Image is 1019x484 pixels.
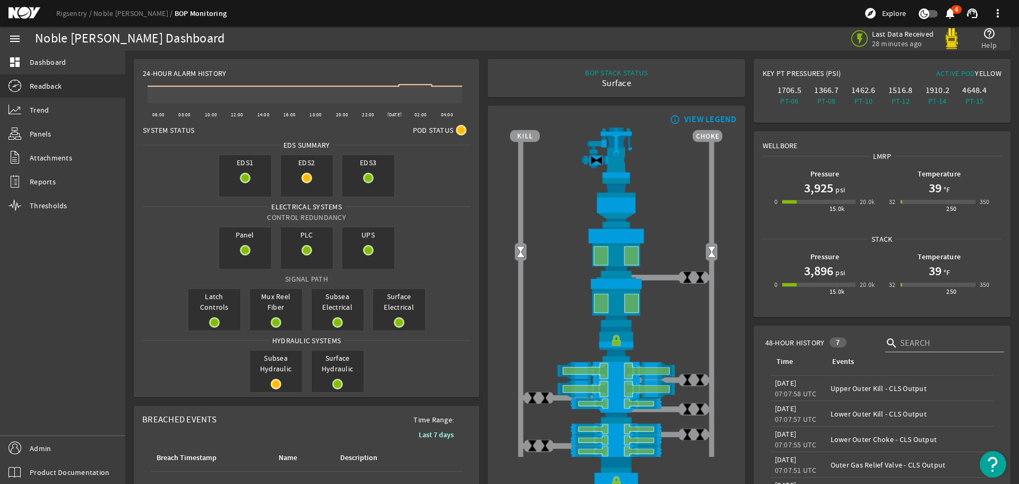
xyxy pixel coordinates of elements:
div: PT-15 [958,96,991,106]
img: Yellowpod.svg [941,28,962,49]
img: ValveClose.png [539,439,551,452]
div: 1516.8 [884,85,917,96]
text: 12:00 [231,112,243,118]
button: 4 [944,8,955,19]
div: 1462.6 [847,85,880,96]
div: VIEW LEGEND [684,114,737,125]
span: LMRP [869,151,895,162]
h1: 3,925 [804,180,833,197]
text: 20:00 [336,112,348,118]
img: FlexJoint.png [510,178,722,227]
span: EDS3 [342,155,394,170]
span: Thresholds [30,200,67,211]
div: 20.0k [860,279,875,290]
div: Name [279,452,297,464]
button: more_vert [985,1,1011,26]
img: ValveClose.png [681,403,694,415]
img: ValveClose.png [526,392,539,404]
div: 1706.5 [773,85,806,96]
legacy-datetime-component: 07:07:51 UTC [775,465,817,475]
img: Valve2Close.png [590,154,603,167]
b: Temperature [918,169,961,179]
div: PT-08 [810,96,843,106]
div: Outer Gas Relief Valve - CLS Output [831,460,989,470]
span: Subsea Electrical [312,289,364,315]
span: Help [981,40,997,50]
span: Control Redundancy [267,213,346,222]
button: Explore [860,5,910,22]
img: Valve2Open.png [514,246,527,259]
img: ValveClose.png [694,271,706,284]
div: Events [831,356,985,368]
span: 48-Hour History [765,337,825,348]
div: Breach Timestamp [155,452,264,464]
div: Noble [PERSON_NAME] Dashboard [35,33,224,44]
mat-icon: info_outline [668,115,680,124]
div: Surface [585,78,647,89]
legacy-datetime-component: [DATE] [775,404,797,413]
a: Rigsentry [56,9,93,18]
img: ValveClose.png [526,439,539,452]
div: 1910.2 [921,85,954,96]
img: UpperAnnularOpen.png [510,227,722,277]
span: Readback [30,81,62,91]
span: Product Documentation [30,467,109,478]
input: Search [900,337,996,350]
span: Stack [868,234,896,244]
span: Mux Reel Fiber [250,289,302,315]
legacy-datetime-component: 07:07:55 UTC [775,440,817,449]
button: Last 7 days [410,425,462,444]
span: Breached Events [142,414,217,425]
b: Pressure [810,169,839,179]
div: PT-12 [884,96,917,106]
div: Events [832,356,854,368]
span: EDS SUMMARY [280,140,334,150]
div: 350 [980,197,990,207]
text: 04:00 [441,112,453,118]
span: psi [833,184,845,195]
span: Explore [882,8,906,19]
span: Panel [219,227,271,242]
div: 4648.4 [958,85,991,96]
div: Lower Outer Choke - CLS Output [831,434,989,445]
span: EDS2 [281,155,333,170]
mat-icon: help_outline [983,27,996,40]
div: 0 [774,279,778,290]
text: 16:00 [283,112,296,118]
span: UPS [342,227,394,242]
div: PT-10 [847,96,880,106]
div: PT-06 [773,96,806,106]
div: Time [775,356,818,368]
div: Wellbore [754,132,1010,151]
div: 32 [889,279,896,290]
div: 1366.7 [810,85,843,96]
div: 350 [980,279,990,290]
div: Description [339,452,414,464]
b: Last 7 days [419,430,454,440]
span: Time Range: [405,414,462,425]
mat-icon: menu [8,32,21,45]
a: BOP Monitoring [175,9,227,19]
legacy-datetime-component: [DATE] [775,378,797,388]
img: RiserConnectorLock.png [510,327,722,362]
div: Description [340,452,377,464]
mat-icon: explore [864,7,877,20]
span: Dashboard [30,57,66,67]
text: [DATE] [387,112,402,118]
div: 32 [889,197,896,207]
img: ShearRamOpen.png [510,380,722,398]
div: 15.0k [830,203,845,214]
a: Noble [PERSON_NAME] [93,9,175,18]
span: Hydraulic Systems [269,335,344,346]
div: 0 [774,197,778,207]
span: 28 minutes ago [872,39,934,48]
img: ValveClose.png [539,392,551,404]
h1: 39 [929,262,942,279]
span: Surface Electrical [373,289,425,315]
span: Yellow [975,69,1001,78]
div: 20.0k [860,197,875,207]
span: PLC [281,227,333,242]
text: 10:00 [205,112,217,118]
text: 18:00 [309,112,322,118]
span: psi [833,267,845,278]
